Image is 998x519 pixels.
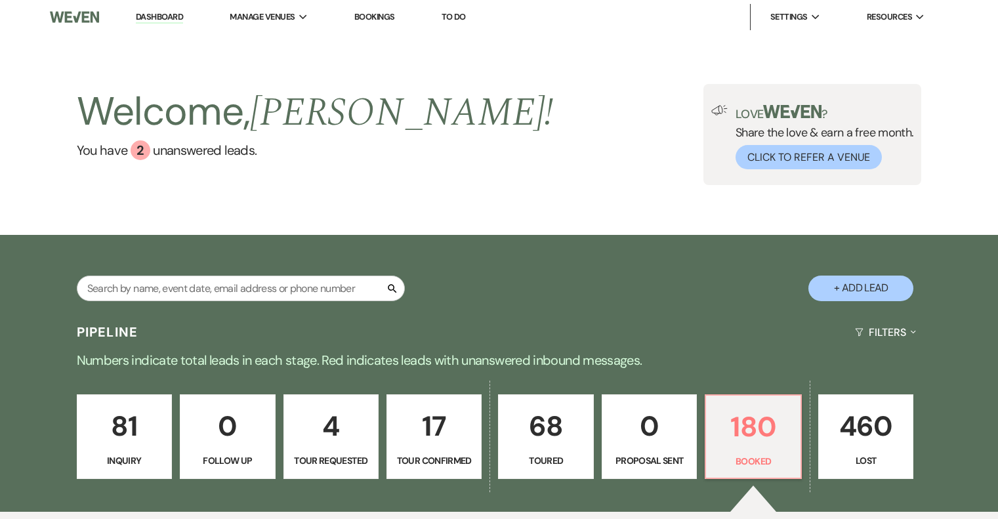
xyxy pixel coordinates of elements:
img: Weven Logo [50,3,99,31]
p: Booked [714,454,792,468]
button: Click to Refer a Venue [736,145,882,169]
a: To Do [442,11,466,22]
a: You have 2 unanswered leads. [77,140,554,160]
a: 81Inquiry [77,394,172,480]
p: Tour Confirmed [395,453,473,468]
a: Dashboard [136,11,183,24]
p: Toured [507,453,585,468]
img: loud-speaker-illustration.svg [711,105,728,115]
p: Inquiry [85,453,163,468]
span: Manage Venues [230,10,295,24]
p: Lost [827,453,905,468]
a: 180Booked [705,394,801,480]
p: Follow Up [188,453,266,468]
p: 17 [395,404,473,448]
h2: Welcome, [77,84,554,140]
a: 4Tour Requested [283,394,379,480]
div: Share the love & earn a free month. [728,105,914,169]
p: Love ? [736,105,914,120]
p: 4 [292,404,370,448]
a: Bookings [354,11,395,22]
p: 460 [827,404,905,448]
a: 0Follow Up [180,394,275,480]
p: Proposal Sent [610,453,688,468]
a: 17Tour Confirmed [386,394,482,480]
a: 68Toured [498,394,593,480]
span: Resources [867,10,912,24]
p: 68 [507,404,585,448]
p: Tour Requested [292,453,370,468]
img: weven-logo-green.svg [763,105,821,118]
span: Settings [770,10,808,24]
p: 81 [85,404,163,448]
p: 180 [714,405,792,449]
h3: Pipeline [77,323,138,341]
span: [PERSON_NAME] ! [250,83,553,143]
button: Filters [850,315,921,350]
div: 2 [131,140,150,160]
a: 460Lost [818,394,913,480]
p: Numbers indicate total leads in each stage. Red indicates leads with unanswered inbound messages. [27,350,972,371]
input: Search by name, event date, email address or phone number [77,276,405,301]
p: 0 [610,404,688,448]
a: 0Proposal Sent [602,394,697,480]
p: 0 [188,404,266,448]
button: + Add Lead [808,276,913,301]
